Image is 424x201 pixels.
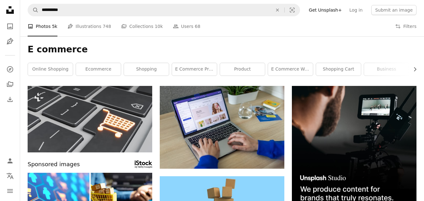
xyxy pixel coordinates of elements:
[28,44,416,55] h1: E commerce
[4,63,16,76] a: Explore
[172,63,217,76] a: e commerce product
[124,63,169,76] a: shopping
[4,170,16,182] button: Language
[316,63,361,76] a: shopping cart
[346,5,366,15] a: Log in
[4,185,16,197] button: Menu
[173,16,201,36] a: Users 68
[28,63,73,76] a: online shopping
[305,5,346,15] a: Get Unsplash+
[364,63,409,76] a: business
[28,160,80,169] span: Sponsored images
[371,5,416,15] button: Submit an image
[4,155,16,167] a: Log in / Sign up
[103,23,111,30] span: 748
[121,16,163,36] a: Collections 10k
[155,23,163,30] span: 10k
[160,124,284,130] a: a person typing on a laptop on a table
[4,35,16,48] a: Illustrations
[195,23,201,30] span: 68
[268,63,313,76] a: e commerce website
[271,4,284,16] button: Clear
[76,63,121,76] a: ecommerce
[409,63,416,76] button: scroll list to the right
[285,4,300,16] button: Visual search
[4,93,16,106] a: Download History
[160,86,284,169] img: a person typing on a laptop on a table
[28,4,300,16] form: Find visuals sitewide
[220,63,265,76] a: product
[395,16,416,36] button: Filters
[28,4,39,16] button: Search Unsplash
[4,78,16,91] a: Collections
[4,20,16,33] a: Photos
[28,86,152,152] img: close up of a luminous shopping cart symbol on the enter key of a laptop. e-commerce concept, onl...
[28,116,152,122] a: close up of a luminous shopping cart symbol on the enter key of a laptop. e-commerce concept, onl...
[67,16,111,36] a: Illustrations 748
